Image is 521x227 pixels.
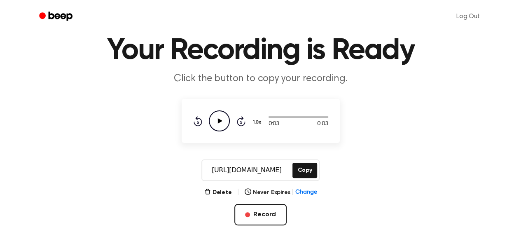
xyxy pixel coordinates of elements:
[252,115,264,129] button: 1.0x
[204,188,232,197] button: Delete
[292,188,294,197] span: |
[234,204,287,225] button: Record
[317,120,328,129] span: 0:03
[103,72,419,86] p: Click the button to copy your recording.
[245,188,317,197] button: Never Expires|Change
[448,7,488,26] a: Log Out
[269,120,279,129] span: 0:03
[292,163,317,178] button: Copy
[295,188,317,197] span: Change
[50,36,472,66] h1: Your Recording is Ready
[33,9,80,25] a: Beep
[237,187,240,197] span: |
